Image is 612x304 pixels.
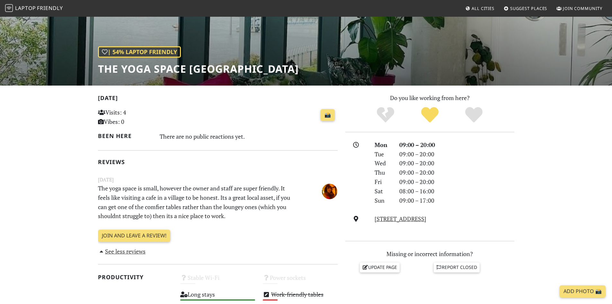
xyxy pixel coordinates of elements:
[345,93,514,103] p: Do you like working from here?
[98,230,170,242] a: Join and leave a review!
[395,159,518,168] div: 09:00 – 20:00
[375,215,426,223] a: [STREET_ADDRESS]
[345,249,514,259] p: Missing or incorrect information?
[510,5,547,11] span: Suggest Places
[37,5,63,12] span: Friendly
[98,247,146,255] a: See less reviews
[98,274,173,281] h2: Productivity
[554,3,605,14] a: Join Community
[98,63,299,75] h1: The Yoga Space [GEOGRAPHIC_DATA]
[322,184,337,199] img: 3165-nicola.jpg
[434,263,480,272] a: Report closed
[98,108,173,126] p: Visits: 4 Vibes: 0
[563,5,602,11] span: Join Community
[371,150,395,159] div: Tue
[98,159,338,165] h2: Reviews
[176,272,259,289] div: Stable Wi-Fi
[472,5,494,11] span: All Cities
[321,109,335,121] a: 📸
[371,140,395,150] div: Mon
[395,196,518,205] div: 09:00 – 17:00
[98,133,152,139] h2: Been here
[94,176,341,184] small: [DATE]
[98,95,338,104] h2: [DATE]
[395,150,518,159] div: 09:00 – 20:00
[5,3,63,14] a: LaptopFriendly LaptopFriendly
[371,177,395,187] div: Fri
[408,106,452,124] div: Yes
[15,5,36,12] span: Laptop
[395,177,518,187] div: 09:00 – 20:00
[94,184,300,221] p: The yoga space is small, however the owner and staff are super friendly. It feels like visiting a...
[371,168,395,177] div: Thu
[259,272,341,289] div: Power sockets
[322,187,337,195] span: Nicola Simmonds
[271,290,324,298] s: Work-friendly tables
[463,3,497,14] a: All Cities
[363,106,408,124] div: No
[395,168,518,177] div: 09:00 – 20:00
[360,263,400,272] a: Update page
[395,140,518,150] div: 09:00 – 20:00
[395,187,518,196] div: 08:00 – 16:00
[371,196,395,205] div: Sun
[501,3,550,14] a: Suggest Places
[160,131,338,142] div: There are no public reactions yet.
[5,4,13,12] img: LaptopFriendly
[98,46,181,58] div: | 54% Laptop Friendly
[371,187,395,196] div: Sat
[560,285,606,298] a: Add Photo 📸
[452,106,496,124] div: Definitely!
[371,159,395,168] div: Wed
